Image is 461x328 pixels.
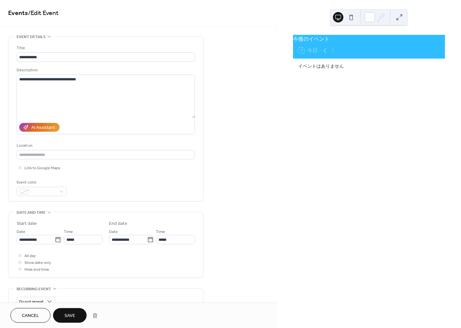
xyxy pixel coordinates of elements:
span: Save [64,313,75,320]
div: Event color [17,179,65,186]
span: Cancel [22,313,39,320]
span: Event details [17,34,46,40]
span: Do not repeat [19,298,44,306]
div: Start date [17,220,37,227]
div: Location [17,142,194,149]
button: AI Assistant [19,123,60,132]
span: Date [109,229,118,236]
span: Show date only [24,260,51,266]
button: Save [53,308,87,323]
a: Events [8,7,28,20]
div: AI Assistant [31,125,55,131]
span: Date and time [17,209,46,216]
div: イベントはありません [298,62,440,69]
span: Date [17,229,25,236]
div: 今後のイベント [293,35,445,43]
div: Description [17,67,194,74]
span: Hide end time [24,266,49,273]
div: End date [109,220,127,227]
div: Title [17,45,194,51]
span: / Edit Event [28,7,59,20]
button: Cancel [10,308,50,323]
span: Recurring event [17,286,51,293]
span: Time [64,229,73,236]
span: Time [156,229,165,236]
span: Link to Google Maps [24,165,60,172]
span: All day [24,253,36,260]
